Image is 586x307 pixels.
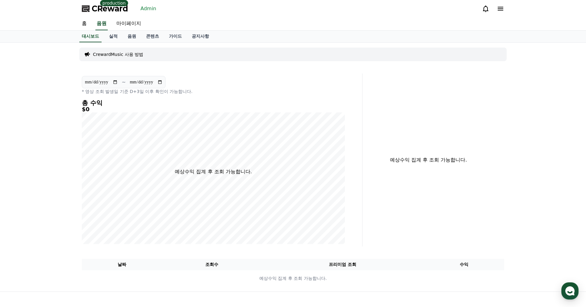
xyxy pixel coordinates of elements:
a: 가이드 [164,31,187,42]
a: CReward [82,4,128,14]
a: 공지사항 [187,31,214,42]
h5: $0 [82,106,345,112]
p: 예상수익 집계 후 조회 가능합니다. [82,275,504,282]
p: 예상수익 집계 후 조회 가능합니다. [367,156,489,164]
a: 실적 [104,31,123,42]
a: 콘텐츠 [141,31,164,42]
a: 음원 [95,17,108,30]
p: * 영상 조회 발생일 기준 D+3일 이후 확인이 가능합니다. [82,88,345,95]
h4: 총 수익 [82,99,345,106]
th: 프리미엄 조회 [262,259,424,270]
a: 대시보드 [79,31,102,42]
a: CrewardMusic 사용 방법 [93,51,143,57]
th: 수익 [424,259,504,270]
p: ~ [122,78,126,86]
a: 마이페이지 [111,17,146,30]
th: 조회수 [162,259,262,270]
th: 날짜 [82,259,162,270]
p: 예상수익 집계 후 조회 가능합니다. [175,168,252,175]
a: 홈 [77,17,92,30]
a: Admin [138,4,159,14]
span: CReward [92,4,128,14]
a: 음원 [123,31,141,42]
